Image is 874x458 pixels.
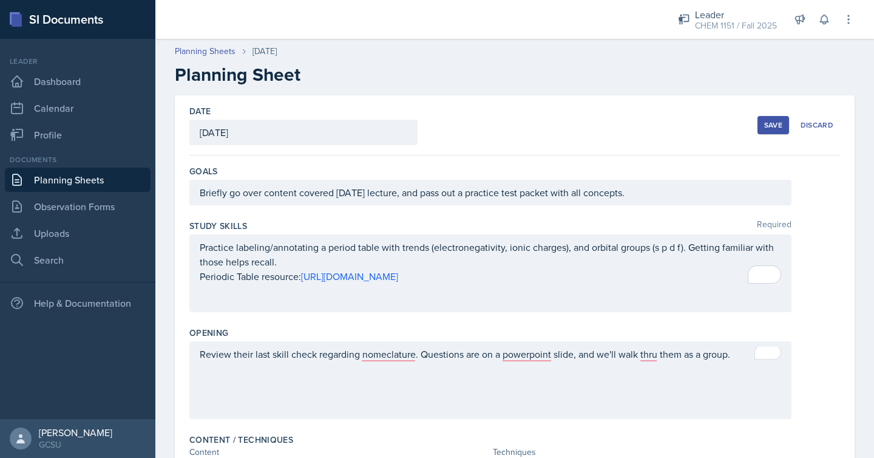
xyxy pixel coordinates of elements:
[5,221,151,245] a: Uploads
[175,45,235,58] a: Planning Sheets
[189,220,247,232] label: Study Skills
[5,123,151,147] a: Profile
[757,116,789,134] button: Save
[200,240,781,284] div: To enrich screen reader interactions, please activate Accessibility in Grammarly extension settings
[801,120,833,130] div: Discard
[695,7,777,22] div: Leader
[200,347,781,361] p: Review their last skill check regarding nomeclature. Questions are on a powerpoint slide, and we'...
[5,56,151,67] div: Leader
[5,69,151,94] a: Dashboard
[39,426,112,439] div: [PERSON_NAME]
[200,240,781,269] p: Practice labeling/annotating a period table with trends (electronegativity, ionic charges), and o...
[757,220,791,232] span: Required
[5,154,151,165] div: Documents
[252,45,277,58] div: [DATE]
[189,165,218,177] label: Goals
[200,269,781,284] p: Periodic Table resource:
[5,248,151,272] a: Search
[695,19,777,32] div: CHEM 1151 / Fall 2025
[5,194,151,219] a: Observation Forms
[301,270,398,283] a: [URL][DOMAIN_NAME]
[5,168,151,192] a: Planning Sheets
[189,327,228,339] label: Opening
[794,116,840,134] button: Discard
[175,64,855,86] h2: Planning Sheet
[5,291,151,315] div: Help & Documentation
[5,96,151,120] a: Calendar
[200,185,781,200] p: Briefly go over content covered [DATE] lecture, and pass out a practice test packet with all conc...
[764,120,782,130] div: Save
[39,439,112,451] div: GCSU
[200,347,781,361] div: To enrich screen reader interactions, please activate Accessibility in Grammarly extension settings
[189,105,211,117] label: Date
[189,434,293,446] label: Content / Techniques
